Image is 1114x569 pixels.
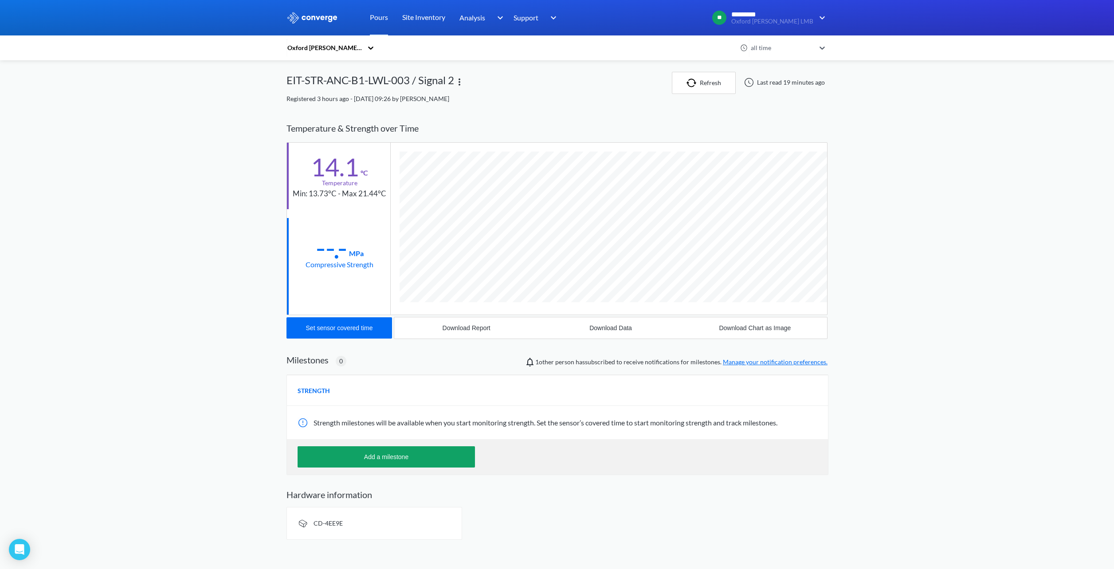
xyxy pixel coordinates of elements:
span: Support [514,12,538,23]
div: Temperature [322,178,357,188]
div: Last read 19 minutes ago [739,77,828,88]
div: Download Data [589,324,632,331]
span: Analysis [459,12,485,23]
button: Download Chart as Image [683,317,827,339]
div: Set sensor covered time [306,324,373,331]
img: icon-refresh.svg [686,78,700,87]
div: Download Chart as Image [719,324,791,331]
button: Add a milestone [298,446,475,468]
span: Strength milestones will be available when you start monitoring strength. Set the sensor’s covere... [314,418,777,427]
h2: Milestones [286,355,329,365]
div: 14.1 [311,156,359,178]
div: all time [749,43,815,53]
div: --.- [316,237,347,259]
span: Nathan Rogers [535,358,554,366]
button: Refresh [672,72,736,94]
img: logo_ewhite.svg [286,12,338,23]
img: downArrow.svg [813,12,828,23]
div: Min: 13.73°C - Max 21.44°C [293,188,386,200]
div: Open Intercom Messenger [9,539,30,560]
img: more.svg [454,77,465,87]
button: Download Report [394,317,538,339]
a: Manage your notification preferences. [723,358,828,366]
img: signal-icon.svg [298,518,308,529]
img: downArrow.svg [491,12,506,23]
div: Download Report [443,324,490,331]
span: STRENGTH [298,386,330,396]
button: Download Data [538,317,683,339]
span: CD-4EE9E [314,519,343,527]
h2: Hardware information [286,489,828,500]
span: Oxford [PERSON_NAME] LMB [731,18,813,25]
span: Registered 3 hours ago - [DATE] 09:26 by [PERSON_NAME] [286,95,449,102]
img: icon-clock.svg [740,44,748,52]
span: person has subscribed to receive notifications for milestones. [535,357,828,367]
button: Set sensor covered time [286,317,392,339]
div: Compressive Strength [306,259,373,270]
img: notifications-icon.svg [525,357,535,367]
div: Oxford [PERSON_NAME] LMB [286,43,363,53]
img: downArrow.svg [545,12,559,23]
div: Temperature & Strength over Time [286,114,828,142]
span: 0 [339,356,343,366]
div: EIT-STR-ANC-B1-LWL-003 / Signal 2 [286,72,454,94]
